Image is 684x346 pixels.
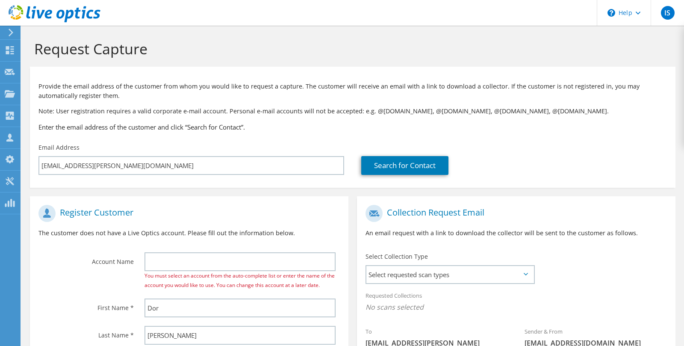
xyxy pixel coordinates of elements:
svg: \n [607,9,615,17]
div: Requested Collections [357,287,675,318]
p: An email request with a link to download the collector will be sent to the customer as follows. [366,228,667,238]
p: The customer does not have a Live Optics account. Please fill out the information below. [38,228,340,238]
span: No scans selected [366,302,667,312]
span: Select requested scan types [366,266,534,283]
h1: Request Capture [34,40,667,58]
h1: Collection Request Email [366,205,663,222]
label: Email Address [38,143,80,152]
p: Note: User registration requires a valid corporate e-mail account. Personal e-mail accounts will ... [38,106,667,116]
label: Last Name * [38,326,134,340]
a: Search for Contact [361,156,448,175]
p: Provide the email address of the customer from whom you would like to request a capture. The cust... [38,82,667,101]
span: You must select an account from the auto-complete list or enter the name of the account you would... [144,272,335,289]
label: Account Name [38,252,134,266]
label: First Name * [38,299,134,312]
h3: Enter the email address of the customer and click “Search for Contact”. [38,122,667,132]
label: Select Collection Type [366,252,428,261]
span: IS [661,6,675,20]
h1: Register Customer [38,205,336,222]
